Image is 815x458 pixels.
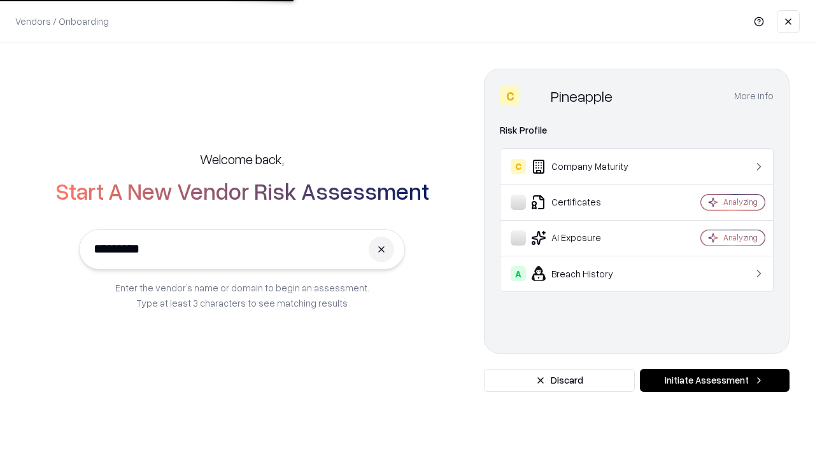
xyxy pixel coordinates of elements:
[511,195,663,210] div: Certificates
[723,197,758,207] div: Analyzing
[115,280,369,310] p: Enter the vendor’s name or domain to begin an assessment. Type at least 3 characters to see match...
[511,159,526,174] div: C
[511,159,663,174] div: Company Maturity
[734,85,774,108] button: More info
[55,178,429,204] h2: Start A New Vendor Risk Assessment
[640,369,790,392] button: Initiate Assessment
[200,150,284,168] h5: Welcome back,
[511,266,663,281] div: Breach History
[551,86,613,106] div: Pineapple
[15,15,109,28] p: Vendors / Onboarding
[511,266,526,281] div: A
[500,86,520,106] div: C
[723,232,758,243] div: Analyzing
[484,369,635,392] button: Discard
[511,230,663,246] div: AI Exposure
[500,123,774,138] div: Risk Profile
[525,86,546,106] img: Pineapple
